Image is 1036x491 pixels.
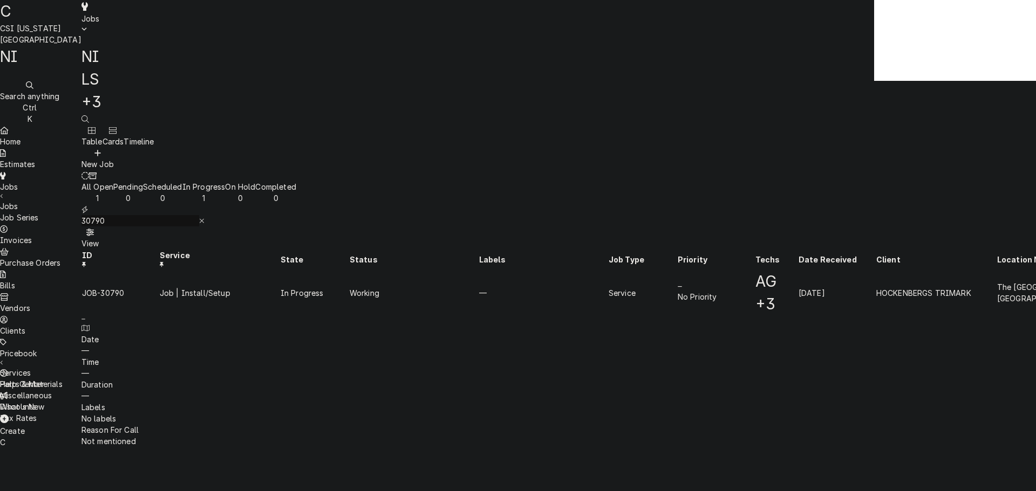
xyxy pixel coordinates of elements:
[81,147,114,170] button: New Job
[609,254,677,265] div: Job Type
[350,287,478,299] div: Working
[23,103,37,112] span: Ctrl
[755,270,798,293] div: AG
[81,14,100,23] span: Jobs
[876,254,996,265] div: Client
[82,287,159,299] div: JOB-30790
[199,215,205,226] button: Erase input
[255,181,296,192] div: Completed
[876,287,996,299] div: HOCKENBERGS TRIMARK
[678,292,717,301] span: No Priority
[81,181,113,192] div: All Open
[113,192,143,204] div: 0
[755,293,798,315] div: + 3
[799,287,875,299] div: [DATE]
[81,239,99,248] span: View
[81,215,199,226] input: Keyword search
[81,160,114,169] span: New Job
[160,250,280,269] div: Service
[82,250,159,269] div: ID
[124,136,154,147] div: Timeline
[350,254,478,265] div: Status
[281,254,349,265] div: State
[225,192,255,204] div: 0
[28,114,32,123] span: K
[143,181,182,192] div: Scheduled
[81,226,99,249] button: View
[143,192,182,204] div: 0
[81,192,113,204] div: 1
[81,113,89,125] button: Open search
[755,254,798,265] div: Techs
[182,181,226,192] div: In Progress
[678,254,754,265] div: Priority
[609,287,677,299] div: Service
[81,414,116,423] span: No labels
[225,181,255,192] div: On Hold
[182,192,226,204] div: 1
[160,287,280,299] div: Job | Install/Setup
[103,136,124,147] div: Cards
[799,254,875,265] div: Date Received
[479,254,608,265] div: Labels
[113,181,143,192] div: Pending
[255,192,296,204] div: 0
[479,287,608,299] div: —
[281,287,349,299] div: In Progress
[81,136,103,147] div: Table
